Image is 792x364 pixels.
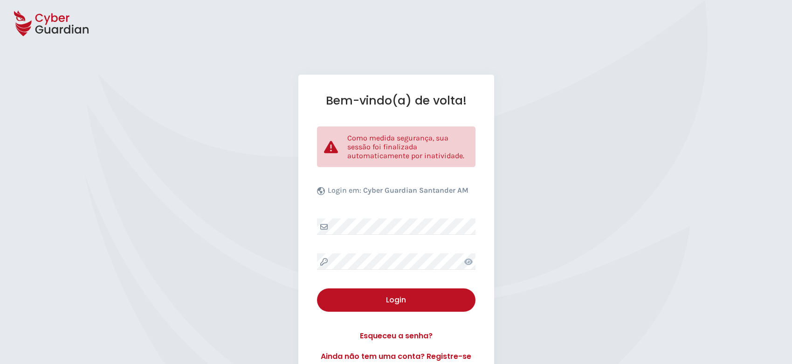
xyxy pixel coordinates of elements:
[317,93,475,108] h1: Bem-vindo(a) de volta!
[363,186,468,195] b: Cyber Guardian Santander AM
[317,351,475,362] a: Ainda não tem uma conta? Registre-se
[347,133,468,160] p: Como medida segurança, sua sessão foi finalizada automaticamente por inatividade.
[317,288,475,312] button: Login
[317,330,475,342] a: Esqueceu a senha?
[324,294,468,306] div: Login
[328,186,468,200] p: Login em:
